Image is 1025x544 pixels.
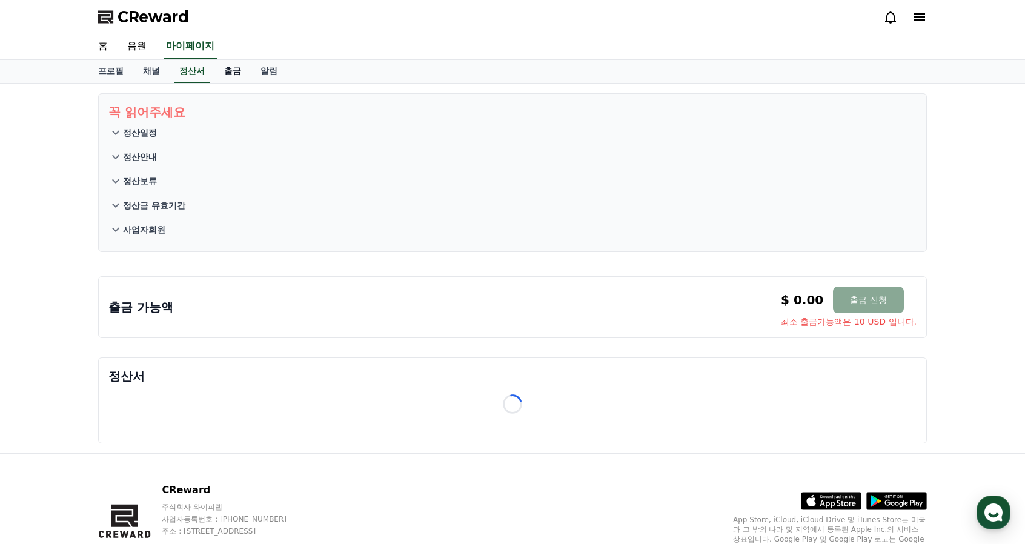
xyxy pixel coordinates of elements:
a: 설정 [156,384,233,414]
a: 알림 [251,60,287,83]
button: 정산금 유효기간 [108,193,917,217]
p: $ 0.00 [781,291,823,308]
a: 정산서 [174,60,210,83]
a: 출금 [214,60,251,83]
a: 대화 [80,384,156,414]
button: 사업자회원 [108,217,917,242]
p: 꼭 읽어주세요 [108,104,917,121]
button: 정산일정 [108,121,917,145]
p: 출금 가능액 [108,299,173,316]
a: 마이페이지 [164,34,217,59]
p: 주소 : [STREET_ADDRESS] [162,526,310,536]
button: 정산안내 [108,145,917,169]
p: 정산일정 [123,127,157,139]
p: 사업자등록번호 : [PHONE_NUMBER] [162,514,310,524]
span: 설정 [187,402,202,412]
button: 출금 신청 [833,287,903,313]
span: CReward [118,7,189,27]
p: 정산금 유효기간 [123,199,185,211]
p: 사업자회원 [123,224,165,236]
span: 대화 [111,403,125,413]
p: 정산안내 [123,151,157,163]
a: 홈 [4,384,80,414]
p: 정산서 [108,368,917,385]
span: 홈 [38,402,45,412]
a: 음원 [118,34,156,59]
a: 채널 [133,60,170,83]
span: 최소 출금가능액은 10 USD 입니다. [781,316,917,328]
p: 주식회사 와이피랩 [162,502,310,512]
a: 홈 [88,34,118,59]
button: 정산보류 [108,169,917,193]
a: CReward [98,7,189,27]
p: CReward [162,483,310,497]
a: 프로필 [88,60,133,83]
p: 정산보류 [123,175,157,187]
